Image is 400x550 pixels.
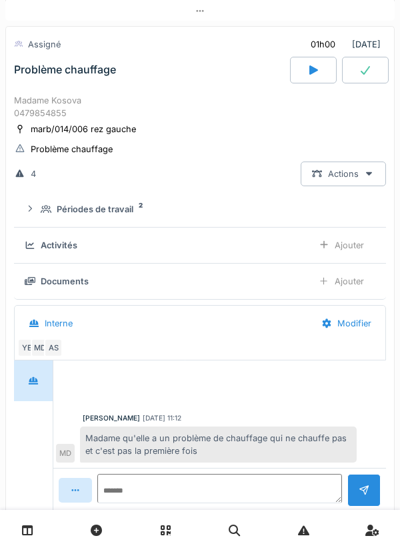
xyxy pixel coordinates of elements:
[57,203,133,216] div: Périodes de travail
[41,239,77,252] div: Activités
[19,269,381,294] summary: DocumentsAjouter
[31,143,113,156] div: Problème chauffage
[14,63,116,76] div: Problème chauffage
[31,123,136,135] div: marb/014/006 rez gauche
[307,233,375,258] div: Ajouter
[31,168,36,180] div: 4
[80,427,357,463] div: Madame qu'elle a un problème de chauffage qui ne chauffe pas et c'est pas la première fois
[14,94,386,119] div: Madame Kosova 0479854855
[31,338,49,357] div: MD
[41,275,89,288] div: Documents
[83,413,140,423] div: [PERSON_NAME]
[299,32,386,57] div: [DATE]
[44,338,63,357] div: AS
[28,38,61,51] div: Assigné
[17,338,36,357] div: YE
[56,444,75,463] div: MD
[301,162,386,186] div: Actions
[19,197,381,222] summary: Périodes de travail2
[143,413,181,423] div: [DATE] 11:12
[45,317,73,330] div: Interne
[311,38,335,51] div: 01h00
[19,233,381,258] summary: ActivitésAjouter
[307,269,375,294] div: Ajouter
[310,311,383,336] div: Modifier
